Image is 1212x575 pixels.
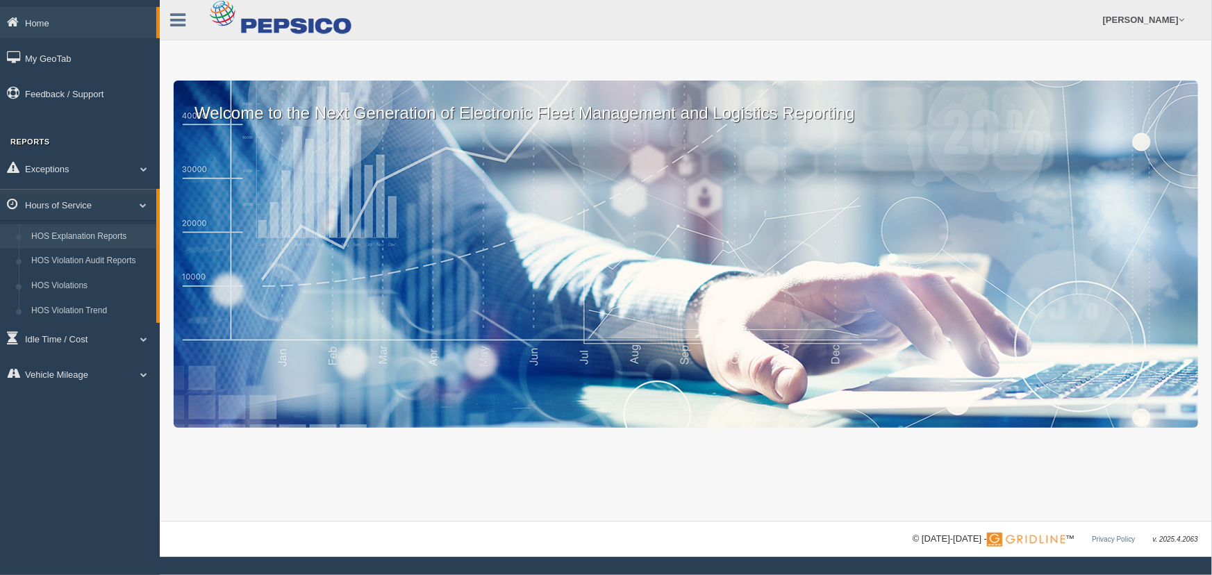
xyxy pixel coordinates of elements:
a: HOS Explanation Reports [25,224,156,249]
a: HOS Violation Trend [25,299,156,324]
a: HOS Violation Audit Reports [25,249,156,274]
a: HOS Violations [25,274,156,299]
div: © [DATE]-[DATE] - ™ [913,532,1198,547]
img: Gridline [987,533,1065,547]
a: Privacy Policy [1092,535,1135,543]
span: v. 2025.4.2063 [1153,535,1198,543]
p: Welcome to the Next Generation of Electronic Fleet Management and Logistics Reporting [174,81,1198,125]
